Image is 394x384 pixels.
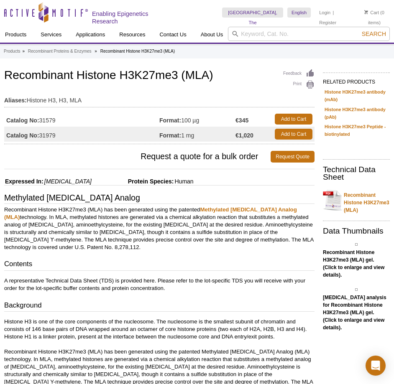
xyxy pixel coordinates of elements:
[325,123,388,138] a: Histone H3K27me3 Peptide - biotinylated
[222,8,283,18] a: [GEOGRAPHIC_DATA], The
[196,27,228,43] a: About Us
[283,69,315,78] a: Feedback
[71,27,110,43] a: Applications
[4,259,315,271] h3: Contents
[4,194,315,204] h3: Methylated [MEDICAL_DATA] Analog
[333,8,334,18] li: |
[323,295,386,315] b: [MEDICAL_DATA] analysis for Recombinant Histone H3K27me3 (MLA) gel.
[114,27,150,43] a: Resources
[319,20,336,25] a: Register
[4,97,27,104] strong: Aliases:
[364,10,368,14] img: Your Cart
[4,112,159,127] td: 31579
[159,117,181,124] strong: Format:
[92,10,166,25] h2: Enabling Epigenetics Research
[4,127,159,142] td: 31979
[323,249,374,263] b: Recombinant Histone H3K27me3 (MLA) gel.
[364,10,379,15] a: Cart
[22,49,25,53] li: »
[271,151,315,163] a: Request Quote
[4,48,20,55] a: Products
[159,112,235,127] td: 100 µg
[4,178,43,185] span: Expressed In:
[319,10,330,15] a: Login
[28,48,92,55] a: Recombinant Proteins & Enzymes
[325,88,388,103] a: Histone H3K27me3 antibody (mAb)
[323,294,390,331] p: (Click to enlarge and view details).
[44,178,92,185] i: [MEDICAL_DATA]
[154,27,191,43] a: Contact Us
[93,178,174,185] span: Protein Species:
[6,117,39,124] strong: Catalog No:
[4,69,315,83] h1: Recombinant Histone H3K27me3 (MLA)
[323,249,390,279] p: (Click to enlarge and view details).
[4,300,315,312] h3: Background
[275,114,312,125] a: Add to Cart
[287,8,311,18] a: English
[355,288,358,291] img: Western Blot analysis for Recombinant Histone H3K27me3 (MLA) gel.
[235,117,248,124] strong: €345
[174,178,193,185] span: Human
[323,186,390,214] a: Recombinant Histone H3K27me3 (MLA)
[95,49,97,53] li: »
[4,206,315,251] p: Recombinant Histone H3K27me3 (MLA) has been generated using the patented technology. In MLA, meth...
[325,106,388,121] a: Histone H3K27me3 antibody (pAb)
[159,132,181,139] strong: Format:
[275,129,312,140] a: Add to Cart
[4,277,315,292] p: A representative Technical Data Sheet (TDS) is provided here. Please refer to the lot-specific TD...
[4,92,315,105] td: Histone H3, H3, MLA
[323,72,390,87] h2: RELATED PRODUCTS
[362,31,386,37] span: Search
[323,227,390,235] h2: Data Thumbnails
[4,151,271,163] span: Request a quote for a bulk order
[359,8,390,28] li: (0 items)
[228,27,390,41] input: Keyword, Cat. No.
[323,166,390,181] h2: Technical Data Sheet
[355,243,358,246] img: Recombinant Histone H3K27me3 (MLA) gel.
[4,206,297,220] a: Methylated [MEDICAL_DATA] Analog (MLA)
[366,356,386,376] div: Open Intercom Messenger
[159,127,235,142] td: 1 mg
[283,80,315,89] a: Print
[359,30,389,38] button: Search
[235,132,253,139] strong: €1,020
[6,132,39,139] strong: Catalog No:
[36,27,67,43] a: Services
[100,49,175,53] li: Recombinant Histone H3K27me3 (MLA)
